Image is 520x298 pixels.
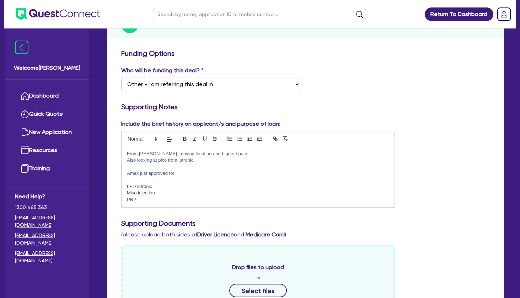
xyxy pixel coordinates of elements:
img: quest-connect-logo-blue [16,8,100,20]
a: Dropdown toggle [495,5,513,23]
img: icon-menu-close [15,41,28,54]
button: Select files [229,284,287,297]
a: Resources [15,141,79,160]
h3: Supporting Notes [121,103,490,111]
b: Medicare Card [246,231,285,238]
span: or [256,275,260,281]
span: Welcome [PERSON_NAME] [14,64,80,72]
input: Search by name, application ID or mobile number... [153,8,366,20]
img: resources [21,146,29,155]
p: Also looking at pico from lutronic [127,157,389,163]
a: New Application [15,123,79,141]
label: Who will be funding this deal? [121,66,203,75]
span: (please upload both sides of and ) [121,231,286,238]
a: [EMAIL_ADDRESS][DOMAIN_NAME] [15,250,79,265]
img: new-application [21,128,29,136]
span: Need Help? [15,192,79,201]
p: Miso injection [127,190,389,196]
a: Return To Dashboard [425,7,493,21]
h3: Funding Options [121,49,490,58]
p: LED lutronic [127,183,389,190]
p: PRP [127,197,389,203]
img: quick-quote [21,110,29,118]
p: From [PERSON_NAME]. moving location and bigger space. [127,151,389,157]
span: 1300 465 363 [15,204,79,211]
span: Drop files to upload [232,263,284,272]
a: Training [15,160,79,178]
img: training [21,164,29,173]
a: [EMAIL_ADDRESS][DOMAIN_NAME] [15,214,79,229]
h3: Supporting Documents [121,219,490,228]
label: Include the brief history on applicant/s and purpose of loan: [121,120,280,128]
a: Dashboard [15,87,79,105]
b: Driver Licence [197,231,234,238]
p: Amex just approved for [127,170,389,177]
a: Quick Quote [15,105,79,123]
a: [EMAIL_ADDRESS][DOMAIN_NAME] [15,232,79,247]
